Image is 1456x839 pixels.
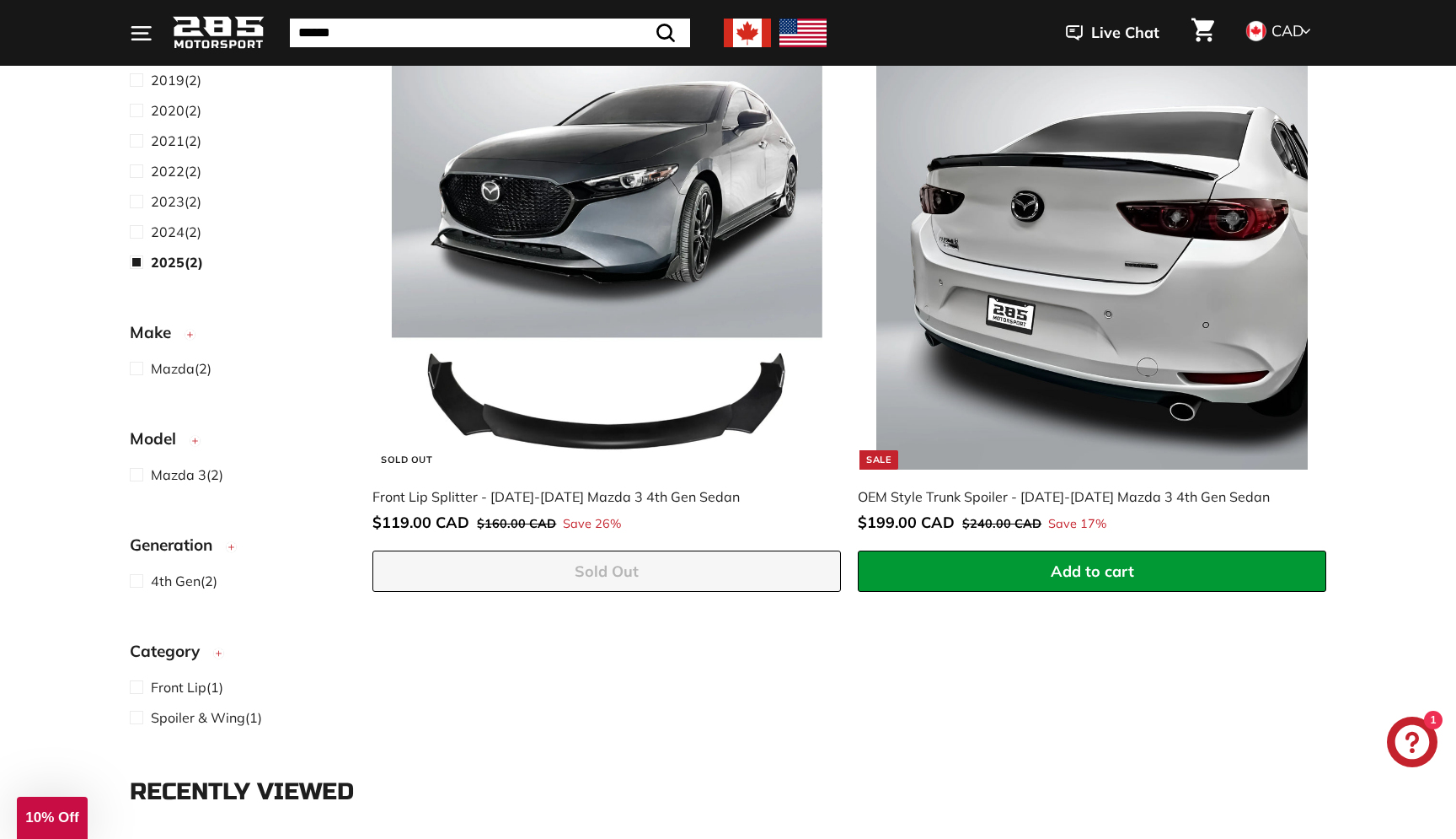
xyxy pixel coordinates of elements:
span: (2) [151,358,211,379]
span: Live Chat [1091,22,1159,44]
div: Front Lip Splitter - [DATE]-[DATE] Mazda 3 4th Gen Sedan [372,487,824,507]
button: Add to cart [858,551,1326,593]
span: (2) [151,191,201,212]
span: $240.00 CAD [962,516,1041,531]
span: 2021 [151,132,185,149]
span: Make [130,320,184,345]
span: Save 26% [563,515,621,534]
div: Sold Out [374,450,439,470]
span: 2020 [151,102,185,119]
div: 10% Off [17,797,88,839]
button: Live Chat [1044,12,1181,54]
span: (2) [151,70,201,90]
span: Model [130,427,189,451]
span: Front Lip [151,679,206,696]
span: (2) [151,131,201,151]
span: Save 17% [1048,515,1106,534]
span: Spoiler & Wing [151,709,245,726]
span: $119.00 CAD [372,513,469,532]
span: (2) [151,465,223,485]
span: (2) [151,571,217,591]
span: (1) [151,677,223,697]
span: 10% Off [25,809,78,826]
div: Sale [859,450,898,470]
div: Recently viewed [130,779,1326,805]
img: Logo_285_Motorsport_areodynamics_components [172,13,265,53]
button: Model [130,422,345,464]
span: (2) [151,100,201,121]
span: Add to cart [1051,562,1134,581]
inbox-online-store-chat: Shopify online store chat [1382,717,1443,772]
span: Generation [130,533,225,557]
span: Mazda [151,360,195,377]
span: 2019 [151,72,185,89]
button: Sold Out [372,551,841,593]
span: (2) [151,252,203,272]
span: Category [130,639,212,664]
span: (1) [151,707,262,728]
span: $160.00 CAD [477,516,556,531]
a: Sold Out Front Lip Splitter - [DATE]-[DATE] Mazda 3 4th Gen Sedan Save 26% [372,19,841,551]
input: Search [290,19,690,47]
span: $199.00 CAD [858,513,955,532]
span: 2024 [151,223,185,240]
button: Generation [130,528,345,570]
span: 2022 [151,163,185,180]
span: Mazda 3 [151,466,206,483]
span: 2025 [151,254,185,271]
span: 2023 [151,193,185,210]
a: Sale OEM Style Trunk Spoiler - [DATE]-[DATE] Mazda 3 4th Gen Sedan Save 17% [858,19,1326,551]
button: Make [130,315,345,358]
a: Cart [1181,4,1224,62]
span: Sold Out [575,562,639,581]
button: Category [130,634,345,676]
span: CAD [1271,21,1303,40]
div: OEM Style Trunk Spoiler - [DATE]-[DATE] Mazda 3 4th Gen Sedan [858,487,1309,507]
span: (2) [151,222,201,242]
span: (2) [151,161,201,181]
span: 4th Gen [151,573,201,589]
